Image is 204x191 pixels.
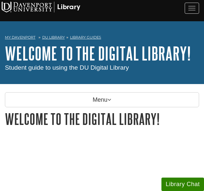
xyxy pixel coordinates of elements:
[161,178,204,191] button: Library Chat
[5,92,199,107] p: Menu
[2,2,80,12] img: Davenport University Logo
[42,35,65,40] a: DU Library
[5,43,191,63] a: Welcome to the Digital Library!
[5,35,35,40] a: My Davenport
[70,35,101,40] a: Library Guides
[5,111,199,127] h1: Welcome to the Digital Library!
[5,64,129,71] span: Student guide to using the DU Digital Library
